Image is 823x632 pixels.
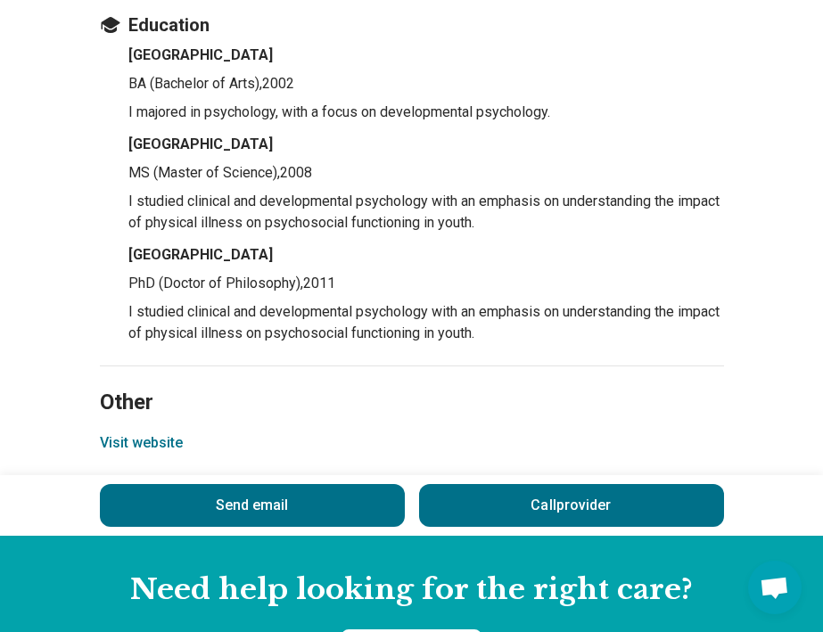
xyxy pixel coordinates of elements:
[100,484,405,527] button: Send email
[128,244,724,266] h4: [GEOGRAPHIC_DATA]
[100,12,724,37] h3: Education
[128,301,724,344] p: I studied clinical and developmental psychology with an emphasis on understanding the impact of p...
[419,484,724,527] button: Callprovider
[100,345,724,418] h2: Other
[128,73,724,94] p: BA (Bachelor of Arts) , 2002
[128,134,724,155] h4: [GEOGRAPHIC_DATA]
[14,571,809,609] h2: Need help looking for the right care?
[128,273,724,294] p: PhD (Doctor of Philosophy) , 2011
[128,45,724,66] h4: [GEOGRAPHIC_DATA]
[128,162,724,184] p: MS (Master of Science) , 2008
[128,102,724,123] p: I majored in psychology, with a focus on developmental psychology.
[128,191,724,234] p: I studied clinical and developmental psychology with an emphasis on understanding the impact of p...
[100,432,183,454] button: Visit website
[748,561,802,614] div: Open chat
